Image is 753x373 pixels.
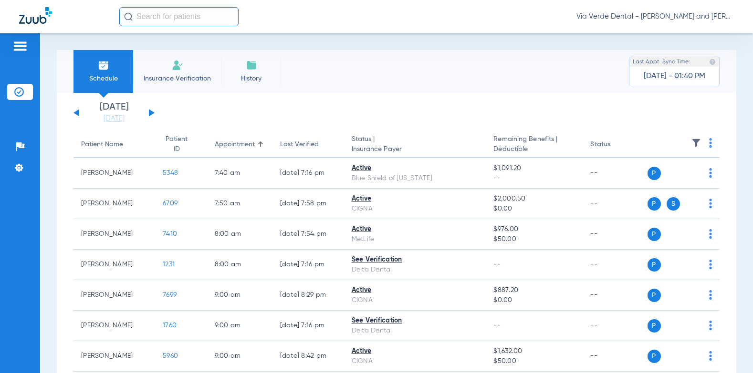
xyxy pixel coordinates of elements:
span: Via Verde Dental - [PERSON_NAME] and [PERSON_NAME] DDS [576,12,734,21]
span: $2,000.50 [493,194,575,204]
span: -- [493,322,501,329]
div: Patient ID [163,134,190,154]
input: Search for patients [119,7,239,26]
span: P [648,350,661,363]
td: [DATE] 7:16 PM [272,250,344,280]
span: 7410 [163,231,177,237]
span: 7699 [163,292,177,298]
td: 9:00 AM [207,341,272,372]
td: [PERSON_NAME] [73,250,155,280]
td: 9:00 AM [207,280,272,311]
td: 7:50 AM [207,189,272,219]
span: Insurance Verification [140,74,214,83]
img: Zuub Logo [19,7,52,24]
td: 8:00 AM [207,219,272,250]
div: Active [352,194,479,204]
span: P [648,197,661,211]
img: group-dot-blue.svg [709,168,712,178]
td: 9:00 AM [207,311,272,341]
img: Search Icon [124,12,133,21]
span: Schedule [81,74,126,83]
img: group-dot-blue.svg [709,138,712,148]
div: Last Verified [280,140,319,150]
div: Patient Name [81,140,123,150]
td: [DATE] 8:29 PM [272,280,344,311]
span: $50.00 [493,356,575,366]
td: [DATE] 7:16 PM [272,311,344,341]
span: Insurance Payer [352,144,479,154]
td: -- [583,219,647,250]
div: Blue Shield of [US_STATE] [352,173,479,183]
span: [DATE] - 01:40 PM [644,71,705,81]
td: 8:00 AM [207,250,272,280]
span: 6709 [163,200,178,207]
span: P [648,167,661,180]
td: [PERSON_NAME] [73,219,155,250]
td: -- [583,158,647,189]
span: 5960 [163,353,178,359]
div: CIGNA [352,204,479,214]
img: Manual Insurance Verification [172,60,183,71]
div: Active [352,285,479,295]
div: Active [352,346,479,356]
img: filter.svg [691,138,701,148]
span: History [229,74,274,83]
span: $1,632.00 [493,346,575,356]
span: P [648,289,661,302]
div: CIGNA [352,295,479,305]
td: -- [583,250,647,280]
img: group-dot-blue.svg [709,199,712,208]
span: P [648,258,661,272]
span: 5348 [163,170,178,176]
td: -- [583,341,647,372]
img: History [246,60,257,71]
span: $887.20 [493,285,575,295]
td: [DATE] 7:16 PM [272,158,344,189]
div: See Verification [352,316,479,326]
span: $50.00 [493,234,575,244]
td: [PERSON_NAME] [73,280,155,311]
div: Active [352,163,479,173]
img: group-dot-blue.svg [709,260,712,269]
span: $0.00 [493,204,575,214]
div: Appointment [215,140,265,150]
span: $1,091.20 [493,163,575,173]
div: Last Verified [280,140,336,150]
td: -- [583,280,647,311]
div: Patient Name [81,140,147,150]
span: 1231 [163,261,175,268]
td: [DATE] 7:54 PM [272,219,344,250]
th: Status [583,131,647,158]
div: See Verification [352,255,479,265]
span: P [648,228,661,241]
div: MetLife [352,234,479,244]
div: Delta Dental [352,265,479,275]
td: -- [583,311,647,341]
img: group-dot-blue.svg [709,321,712,330]
img: hamburger-icon [12,40,28,52]
td: -- [583,189,647,219]
span: -- [493,173,575,183]
img: Schedule [98,60,109,71]
span: Deductible [493,144,575,154]
span: S [667,197,680,211]
img: group-dot-blue.svg [709,351,712,361]
div: Delta Dental [352,326,479,336]
span: 1760 [163,322,177,329]
td: [PERSON_NAME] [73,189,155,219]
img: group-dot-blue.svg [709,290,712,300]
div: CIGNA [352,356,479,366]
span: Last Appt. Sync Time: [633,57,690,67]
td: [PERSON_NAME] [73,311,155,341]
td: [PERSON_NAME] [73,158,155,189]
td: [DATE] 8:42 PM [272,341,344,372]
span: -- [493,261,501,268]
div: Active [352,224,479,234]
span: P [648,319,661,333]
span: $976.00 [493,224,575,234]
img: last sync help info [709,59,716,65]
th: Remaining Benefits | [486,131,583,158]
td: [DATE] 7:58 PM [272,189,344,219]
div: Appointment [215,140,255,150]
span: $0.00 [493,295,575,305]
